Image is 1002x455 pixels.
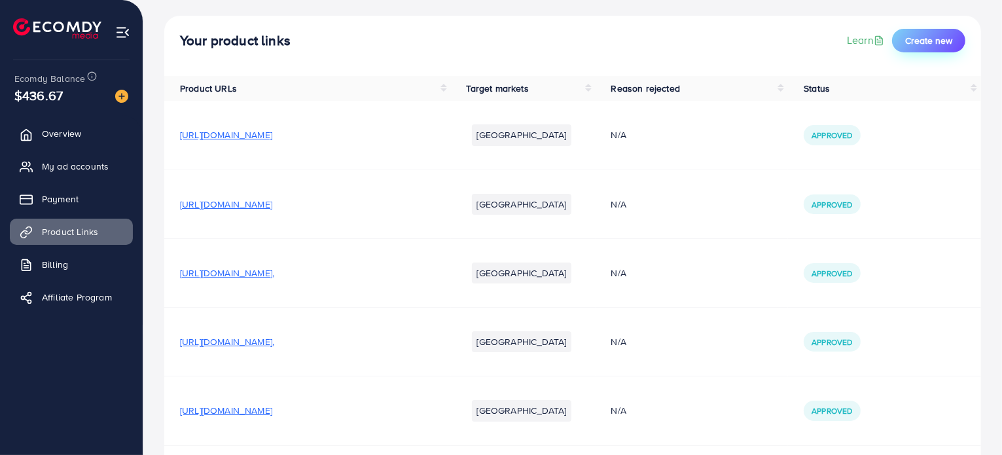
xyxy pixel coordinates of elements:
span: Product Links [42,225,98,238]
span: Target markets [467,82,529,95]
img: menu [115,25,130,40]
a: Learn [847,33,887,48]
li: [GEOGRAPHIC_DATA] [472,263,572,283]
span: [URL][DOMAIN_NAME] [180,198,272,211]
li: [GEOGRAPHIC_DATA] [472,124,572,145]
li: [GEOGRAPHIC_DATA] [472,194,572,215]
a: Billing [10,251,133,278]
span: N/A [611,266,626,280]
h4: Your product links [180,33,291,49]
img: image [115,90,128,103]
li: [GEOGRAPHIC_DATA] [472,331,572,352]
span: [URL][DOMAIN_NAME] [180,128,272,141]
a: Affiliate Program [10,284,133,310]
button: Create new [892,29,965,52]
span: Billing [42,258,68,271]
span: N/A [611,404,626,417]
span: N/A [611,335,626,348]
span: Product URLs [180,82,237,95]
span: Affiliate Program [42,291,112,304]
span: $436.67 [14,86,63,105]
span: Reason rejected [611,82,680,95]
li: [GEOGRAPHIC_DATA] [472,400,572,421]
span: Ecomdy Balance [14,72,85,85]
span: Payment [42,192,79,206]
span: N/A [611,128,626,141]
span: [URL][DOMAIN_NAME] [180,404,272,417]
span: Overview [42,127,81,140]
span: [URL][DOMAIN_NAME], [180,335,274,348]
span: N/A [611,198,626,211]
iframe: Chat [716,56,992,445]
span: [URL][DOMAIN_NAME], [180,266,274,280]
a: Payment [10,186,133,212]
a: My ad accounts [10,153,133,179]
a: Product Links [10,219,133,245]
img: logo [13,18,101,39]
a: Overview [10,120,133,147]
span: Create new [905,34,952,47]
span: My ad accounts [42,160,109,173]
